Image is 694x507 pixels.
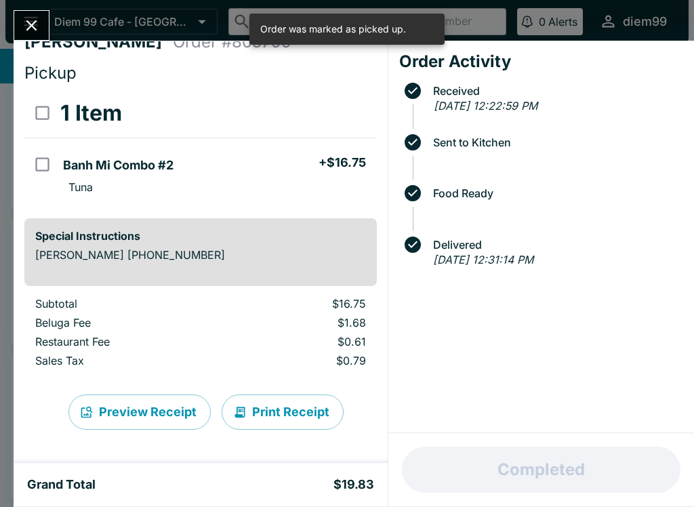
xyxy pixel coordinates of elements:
p: Tuna [68,180,93,194]
h5: + $16.75 [319,155,366,171]
em: [DATE] 12:31:14 PM [433,253,533,266]
h4: [PERSON_NAME] [24,32,173,52]
span: Pickup [24,63,77,83]
button: Print Receipt [222,394,344,430]
h5: Banh Mi Combo #2 [63,157,173,174]
p: $0.61 [238,335,366,348]
h5: Grand Total [27,476,96,493]
table: orders table [24,89,377,207]
p: Beluga Fee [35,316,216,329]
div: Order was marked as picked up. [260,18,406,41]
p: Sales Tax [35,354,216,367]
p: $16.75 [238,297,366,310]
p: $0.79 [238,354,366,367]
span: Sent to Kitchen [426,136,683,148]
h4: Order Activity [399,52,683,72]
button: Preview Receipt [68,394,211,430]
h6: Special Instructions [35,229,366,243]
p: $1.68 [238,316,366,329]
h4: Order # 805799 [173,32,291,52]
em: [DATE] 12:22:59 PM [434,99,537,113]
span: Received [426,85,683,97]
table: orders table [24,297,377,373]
p: Subtotal [35,297,216,310]
p: Restaurant Fee [35,335,216,348]
span: Delivered [426,239,683,251]
span: Food Ready [426,187,683,199]
button: Close [14,11,49,40]
h5: $19.83 [333,476,374,493]
h3: 1 Item [60,100,122,127]
p: [PERSON_NAME] [PHONE_NUMBER] [35,248,366,262]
